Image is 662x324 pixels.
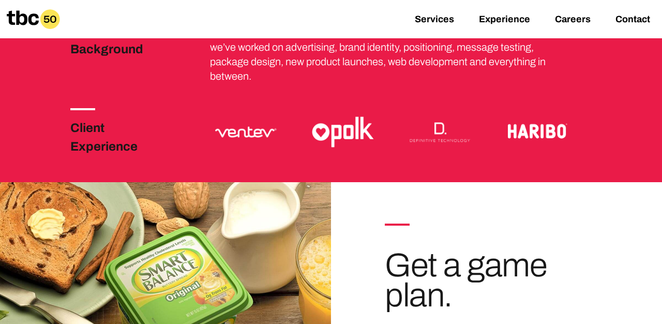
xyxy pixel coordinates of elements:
h3: Get a game plan. [385,251,594,311]
h3: Client Experience [70,119,170,156]
img: Haribo Logo [502,108,573,156]
h3: Our Background [70,21,170,58]
a: Experience [479,14,530,26]
img: Polk Logo [307,108,379,156]
img: Ventev Logo [210,108,281,156]
a: Careers [555,14,591,26]
a: Contact [615,14,650,26]
a: Services [415,14,454,26]
p: TBC has a long history of partnering with both established and emerging Consumer Packaged Goods b... [210,11,573,83]
img: Definitive Tech Logo [404,108,476,156]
